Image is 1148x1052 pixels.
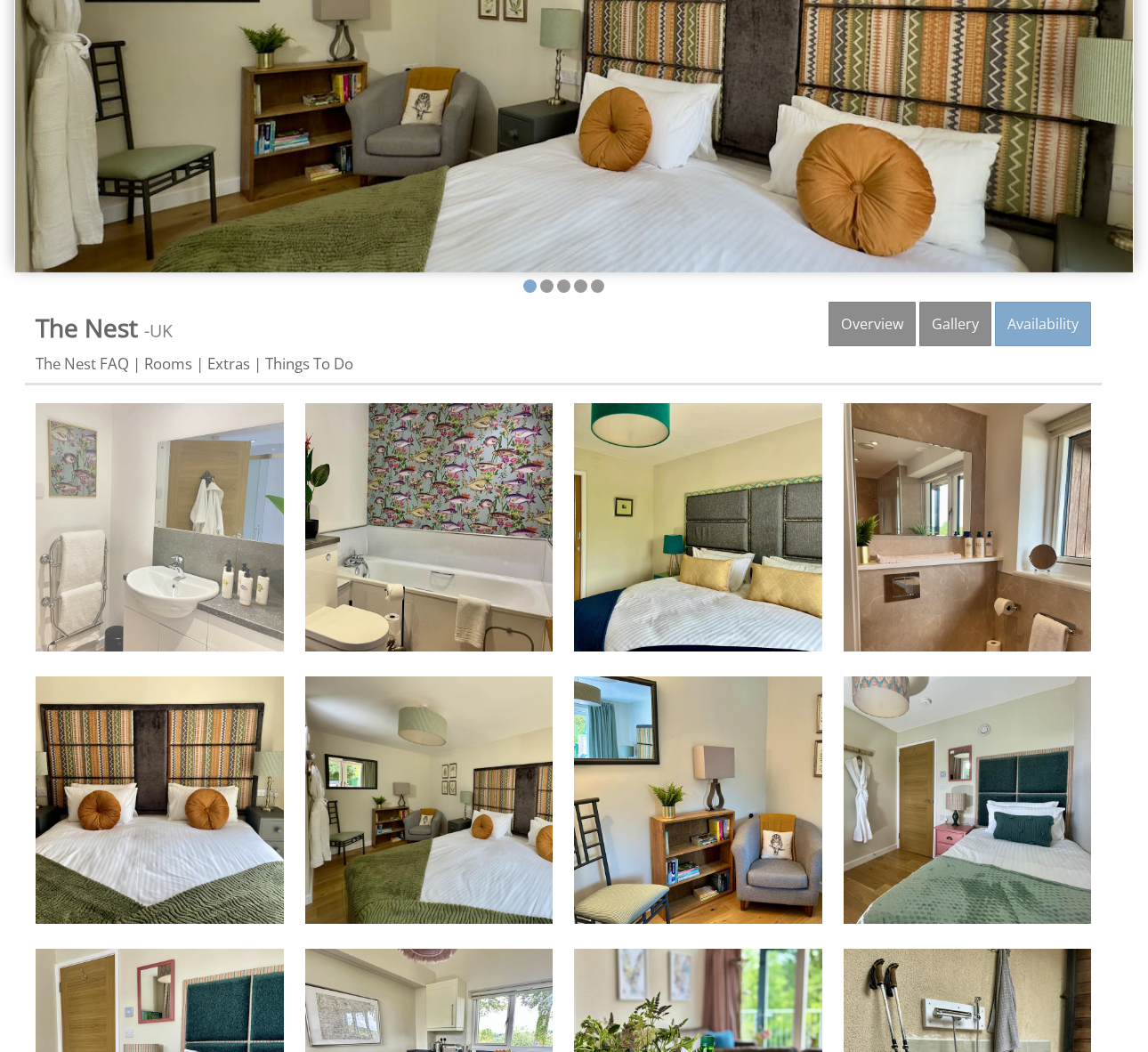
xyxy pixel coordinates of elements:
[144,353,192,374] a: Rooms
[36,311,138,344] span: The Nest
[36,311,144,344] a: The Nest
[36,676,284,925] img: Bedroom 3
[305,403,554,651] img: Family Bathroom
[829,302,916,346] a: Overview
[844,403,1092,651] img: Bedroom 1 en-suite
[36,403,284,651] img: Bathroom
[919,302,991,346] a: Gallery
[995,302,1091,346] a: Availability
[574,403,822,651] img: Bedroom 1 on the upper floor - level access from the front door.
[36,353,129,374] a: The Nest FAQ
[844,676,1092,925] img: Bedroom 4 - single bedroom
[144,319,173,343] span: -
[207,353,250,374] a: Extras
[150,319,173,343] a: UK
[305,676,554,925] img: Bedroom 3
[265,353,353,374] a: Things To Do
[574,676,822,925] img: Bedroom 3 - cozy corner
